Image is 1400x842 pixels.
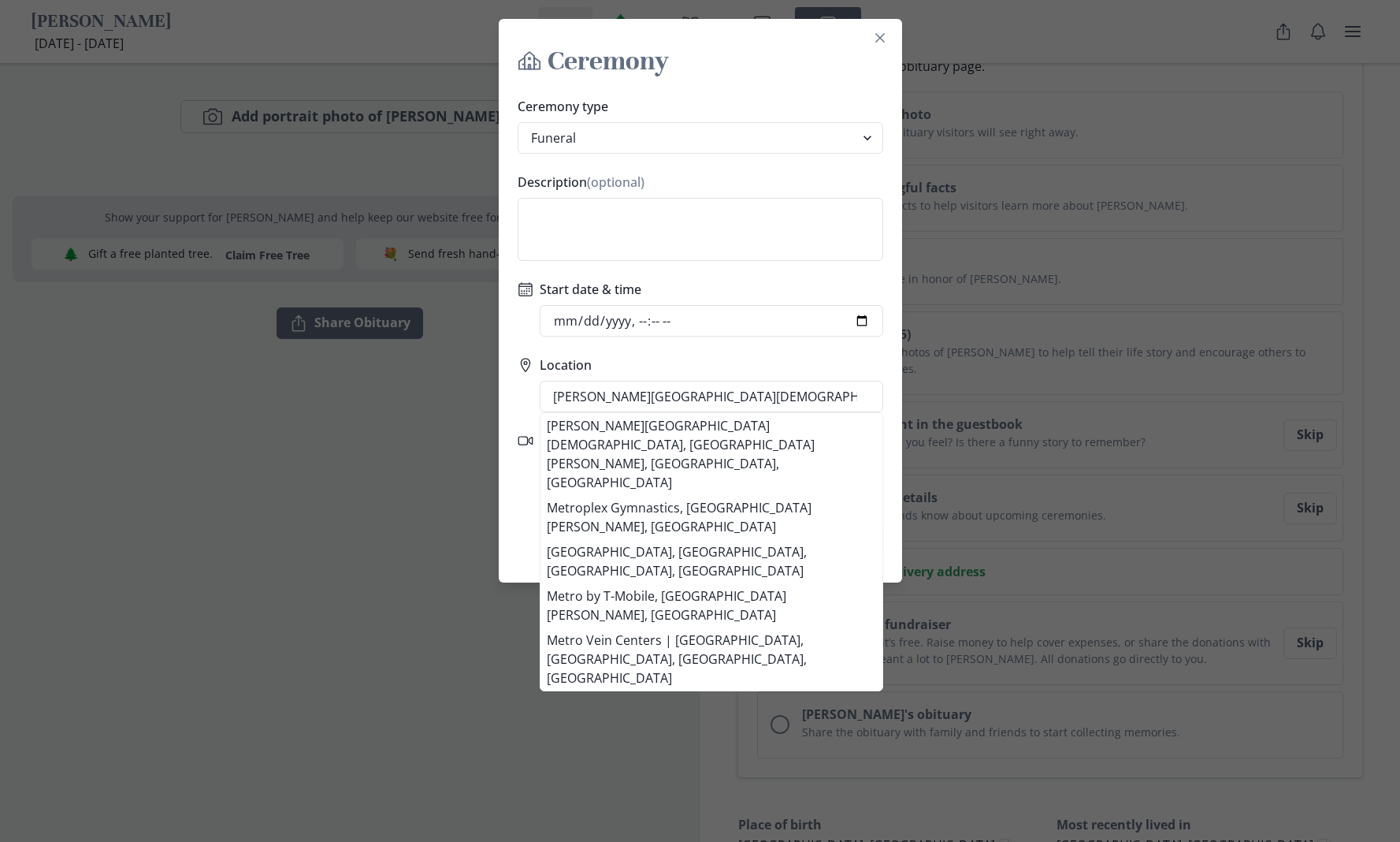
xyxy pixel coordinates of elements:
button: Close [867,25,893,50]
label: Description [518,173,874,192]
li: Metro Vein Centers | [GEOGRAPHIC_DATA], [GEOGRAPHIC_DATA], [GEOGRAPHIC_DATA], [GEOGRAPHIC_DATA] [540,628,882,691]
label: Location [540,356,874,374]
span: Ceremony [548,44,669,78]
li: Metroplex Gymnastics, [GEOGRAPHIC_DATA][PERSON_NAME], [GEOGRAPHIC_DATA] [540,495,882,539]
li: Metro by T-Mobile, [GEOGRAPHIC_DATA][PERSON_NAME], [GEOGRAPHIC_DATA] [540,583,882,628]
label: Start date & time [540,280,874,299]
li: [PERSON_NAME][GEOGRAPHIC_DATA][DEMOGRAPHIC_DATA], [GEOGRAPHIC_DATA][PERSON_NAME], [GEOGRAPHIC_DAT... [540,413,882,495]
label: Ceremony type [518,97,874,116]
span: (optional) [587,173,644,191]
li: [GEOGRAPHIC_DATA], [GEOGRAPHIC_DATA], [GEOGRAPHIC_DATA], [GEOGRAPHIC_DATA] [540,539,882,583]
